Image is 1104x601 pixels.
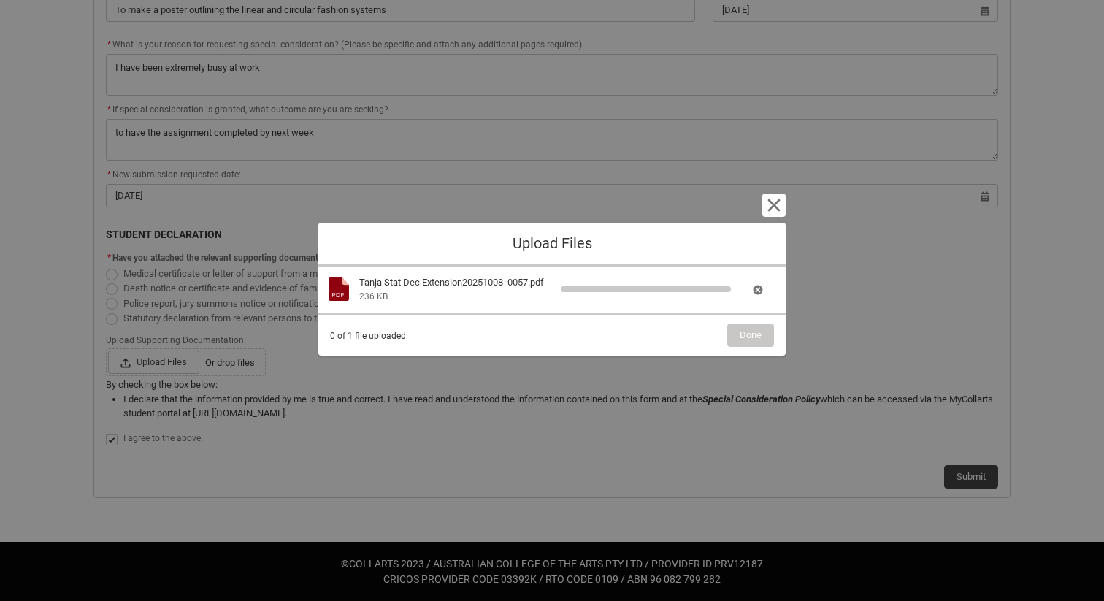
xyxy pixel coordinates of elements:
span: 0 of 1 file uploaded [330,324,406,342]
button: Cancel and close [762,194,786,217]
button: Done [727,324,774,347]
span: KB [377,291,388,302]
div: Tanja Stat Dec Extension20251008_0057.pdf [359,275,552,290]
span: 236 [359,291,375,302]
h1: Upload Files [330,234,774,253]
